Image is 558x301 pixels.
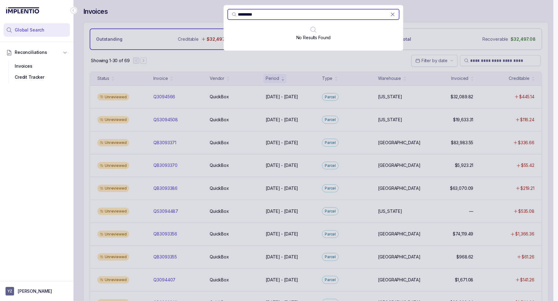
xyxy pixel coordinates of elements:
[15,27,44,33] span: Global Search
[296,35,331,41] p: No Results Found
[9,61,65,72] div: Invoices
[6,287,14,295] span: User initials
[15,49,47,55] span: Reconciliations
[6,287,68,295] button: User initials[PERSON_NAME]
[70,7,77,14] div: Collapse Icon
[4,59,70,84] div: Reconciliations
[9,72,65,83] div: Credit Tracker
[4,46,70,59] button: Reconciliations
[18,288,52,294] p: [PERSON_NAME]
